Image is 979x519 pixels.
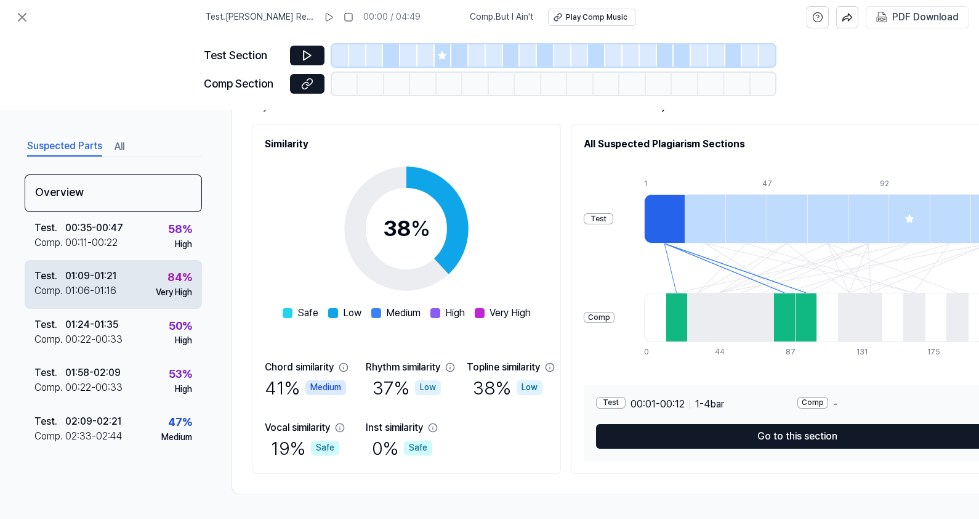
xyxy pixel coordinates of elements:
[65,221,123,235] div: 00:35 - 00:47
[65,429,123,444] div: 02:33 - 02:44
[34,269,65,284] div: Test .
[34,235,65,250] div: Comp .
[517,380,542,395] div: Low
[876,12,887,23] img: PDF Download
[386,306,421,321] span: Medium
[265,360,334,375] div: Chord similarity
[786,347,807,358] div: 87
[644,179,685,189] div: 1
[411,215,430,242] span: %
[204,75,283,93] div: Comp Section
[168,221,192,239] div: 58 %
[34,332,65,347] div: Comp .
[34,317,65,332] div: Test .
[812,11,823,23] svg: help
[115,137,124,157] button: All
[548,9,635,26] button: Play Comp Music
[65,380,123,395] div: 00:22 - 00:33
[856,347,878,358] div: 131
[169,366,192,383] div: 53 %
[372,435,432,461] div: 0 %
[27,137,102,157] button: Suspected Parts
[34,429,65,444] div: Comp .
[34,284,65,298] div: Comp .
[34,366,65,380] div: Test .
[584,312,614,324] div: Comp
[842,12,853,23] img: share
[695,397,724,412] span: 1 - 4 bar
[265,137,548,152] h2: Similarity
[169,317,192,335] div: 50 %
[807,6,829,28] button: help
[175,335,192,347] div: High
[715,347,736,358] div: 44
[366,420,423,435] div: Inst similarity
[892,9,959,25] div: PDF Download
[175,239,192,251] div: High
[65,414,121,429] div: 02:09 - 02:21
[204,47,283,65] div: Test Section
[343,306,361,321] span: Low
[584,213,613,225] div: Test
[156,287,192,299] div: Very High
[175,383,192,396] div: High
[65,366,121,380] div: 01:58 - 02:09
[404,441,432,456] div: Safe
[445,306,465,321] span: High
[168,414,192,431] div: 47 %
[927,347,949,358] div: 175
[473,375,542,401] div: 38 %
[305,380,346,395] div: Medium
[880,179,921,189] div: 92
[366,360,440,375] div: Rhythm similarity
[373,375,441,401] div: 37 %
[415,380,441,395] div: Low
[383,212,430,245] div: 38
[470,11,533,23] span: Comp . But I Ain't
[644,347,666,358] div: 0
[762,179,803,189] div: 47
[297,306,318,321] span: Safe
[34,221,65,235] div: Test .
[467,360,540,375] div: Topline similarity
[596,397,626,409] div: Test
[797,397,828,409] div: Comp
[311,441,339,456] div: Safe
[206,11,314,23] span: Test . [PERSON_NAME] Remastered V12 [DATE] (1)
[167,269,192,287] div: 84 %
[265,375,346,401] div: 41 %
[363,11,421,23] div: 00:00 / 04:49
[271,435,339,461] div: 19 %
[65,284,116,298] div: 01:06 - 01:16
[25,174,202,212] div: Overview
[874,7,961,28] button: PDF Download
[489,306,531,321] span: Very High
[65,235,118,250] div: 00:11 - 00:22
[34,380,65,395] div: Comp .
[65,317,118,332] div: 01:24 - 01:35
[631,397,685,412] span: 00:01 - 00:12
[566,12,627,23] div: Play Comp Music
[34,414,65,429] div: Test .
[65,269,116,284] div: 01:09 - 01:21
[65,332,123,347] div: 00:22 - 00:33
[161,431,192,444] div: Medium
[265,420,330,435] div: Vocal similarity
